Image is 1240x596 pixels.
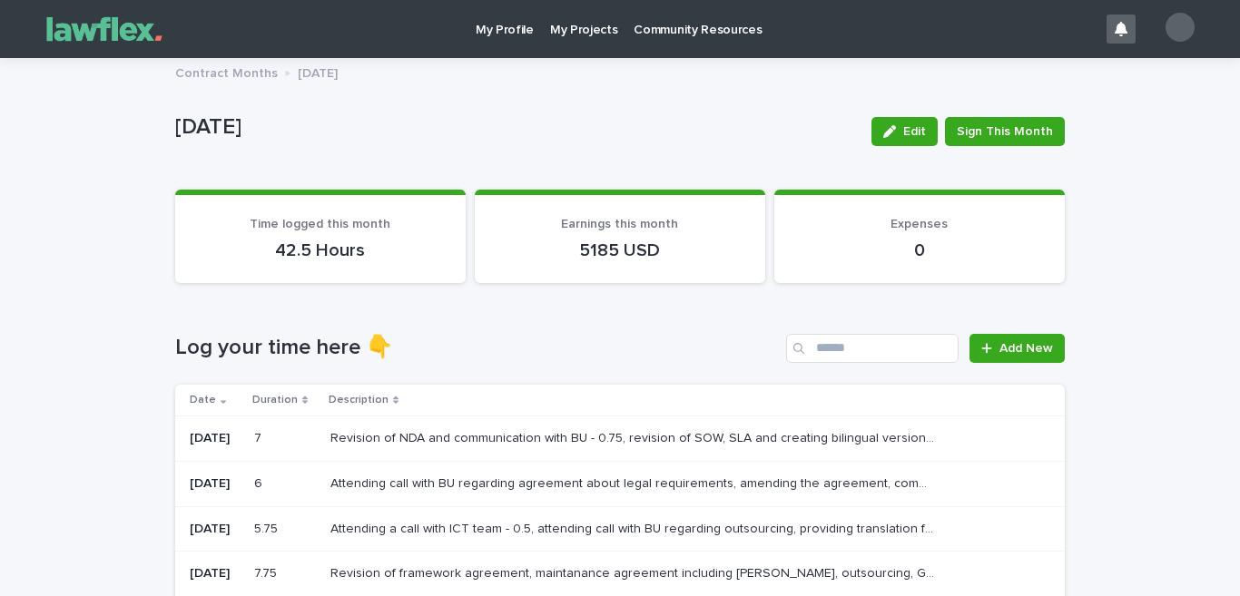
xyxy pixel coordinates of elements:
[190,390,216,410] p: Date
[36,11,172,47] img: Gnvw4qrBSHOAfo8VMhG6
[252,390,298,410] p: Duration
[957,122,1053,141] span: Sign This Month
[561,218,678,230] span: Earnings this month
[298,62,338,82] p: [DATE]
[969,334,1065,363] a: Add New
[254,473,266,492] p: 6
[190,476,240,492] p: [DATE]
[891,218,948,230] span: Expenses
[175,461,1065,506] tr: [DATE]66 Attending call with BU regarding agreement about legal requirements, amending the agreem...
[903,125,926,138] span: Edit
[190,522,240,537] p: [DATE]
[175,114,857,141] p: [DATE]
[175,335,779,361] h1: Log your time here 👇
[330,427,940,446] p: Revision of NDA and communication with BU - 0.75, revision of SOW, SLA and creating bilingual ver...
[497,239,743,261] p: 5185 USD
[796,239,1043,261] p: 0
[999,342,1053,355] span: Add New
[175,415,1065,461] tr: [DATE]77 Revision of NDA and communication with BU - 0.75, revision of SOW, SLA and creating bili...
[254,562,280,581] p: 7.75
[197,239,444,261] p: 42.5 Hours
[329,390,389,410] p: Description
[190,566,240,581] p: [DATE]
[250,218,390,230] span: Time logged this month
[254,427,265,446] p: 7
[871,117,938,146] button: Edit
[190,431,240,446] p: [DATE]
[786,334,959,363] input: Search
[175,506,1065,552] tr: [DATE]5.755.75 Attending a call with ICT team - 0.5, attending call with BU regarding outsourcing...
[254,518,281,537] p: 5.75
[330,562,940,581] p: Revision of framework agreement, maintanance agreement including DORA, outsourcing, GDPR attachme...
[330,518,940,537] p: Attending a call with ICT team - 0.5, attending call with BU regarding outsourcing, providing tra...
[175,62,278,82] p: Contract Months
[945,117,1065,146] button: Sign This Month
[330,473,940,492] p: Attending call with BU regarding agreement about legal requirements, amending the agreement, comm...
